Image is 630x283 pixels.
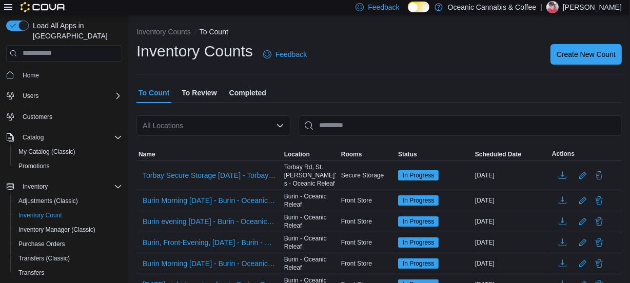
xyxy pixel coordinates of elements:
[14,146,122,158] span: My Catalog (Classic)
[143,258,276,269] span: Burin Morning [DATE] - Burin - Oceanic Releaf
[2,109,126,124] button: Customers
[18,90,122,102] span: Users
[29,21,122,41] span: Load All Apps in [GEOGRAPHIC_DATA]
[14,224,122,236] span: Inventory Manager (Classic)
[18,254,70,262] span: Transfers (Classic)
[14,160,122,172] span: Promotions
[473,236,550,249] div: [DATE]
[550,44,622,65] button: Create New Count
[339,194,396,207] div: Front Store
[577,214,589,229] button: Edit count details
[339,236,396,249] div: Front Store
[552,150,575,158] span: Actions
[14,160,54,172] a: Promotions
[200,28,228,36] button: To Count
[403,196,434,205] span: In Progress
[10,223,126,237] button: Inventory Manager (Classic)
[18,180,52,193] button: Inventory
[577,193,589,208] button: Edit count details
[284,255,337,272] span: Burin - Oceanic Releaf
[18,180,122,193] span: Inventory
[139,235,280,250] button: Burin, Front-Evening, [DATE] - Burin - Oceanic Releaf
[139,214,280,229] button: Burin evening [DATE] - Burin - Oceanic Releaf - Recount - Recount - Recount
[14,224,100,236] a: Inventory Manager (Classic)
[18,131,48,144] button: Catalog
[473,169,550,181] div: [DATE]
[139,256,280,271] button: Burin Morning [DATE] - Burin - Oceanic Releaf
[14,252,74,265] a: Transfers (Classic)
[403,259,434,268] span: In Progress
[18,69,122,82] span: Home
[136,41,253,62] h1: Inventory Counts
[403,171,434,180] span: In Progress
[284,150,310,158] span: Location
[229,83,266,103] span: Completed
[473,215,550,228] div: [DATE]
[143,237,276,248] span: Burin, Front-Evening, [DATE] - Burin - Oceanic Releaf
[398,170,439,180] span: In Progress
[14,195,82,207] a: Adjustments (Classic)
[563,1,622,13] p: [PERSON_NAME]
[10,194,126,208] button: Adjustments (Classic)
[18,162,50,170] span: Promotions
[403,217,434,226] span: In Progress
[2,89,126,103] button: Users
[18,131,122,144] span: Catalog
[577,168,589,183] button: Edit count details
[341,150,362,158] span: Rooms
[14,146,80,158] a: My Catalog (Classic)
[368,2,399,12] span: Feedback
[396,148,473,160] button: Status
[136,27,622,39] nav: An example of EuiBreadcrumbs
[139,150,155,158] span: Name
[10,208,126,223] button: Inventory Count
[14,267,48,279] a: Transfers
[139,168,280,183] button: Torbay Secure Storage [DATE] - Torbay Rd, [GEOGRAPHIC_DATA][PERSON_NAME] - Oceanic Releaf
[398,258,439,269] span: In Progress
[23,183,48,191] span: Inventory
[143,170,276,180] span: Torbay Secure Storage [DATE] - Torbay Rd, [GEOGRAPHIC_DATA][PERSON_NAME] - Oceanic Releaf
[14,195,122,207] span: Adjustments (Classic)
[10,251,126,266] button: Transfers (Classic)
[18,110,122,123] span: Customers
[473,148,550,160] button: Scheduled Date
[339,215,396,228] div: Front Store
[398,216,439,227] span: In Progress
[10,266,126,280] button: Transfers
[475,150,521,158] span: Scheduled Date
[282,148,339,160] button: Location
[14,252,122,265] span: Transfers (Classic)
[276,122,284,130] button: Open list of options
[2,130,126,145] button: Catalog
[136,28,191,36] button: Inventory Counts
[259,44,311,65] a: Feedback
[23,113,52,121] span: Customers
[593,169,605,181] button: Delete
[182,83,216,103] span: To Review
[593,194,605,207] button: Delete
[18,240,65,248] span: Purchase Orders
[473,257,550,270] div: [DATE]
[398,195,439,206] span: In Progress
[473,194,550,207] div: [DATE]
[139,83,169,103] span: To Count
[143,195,276,206] span: Burin Morning [DATE] - Burin - Oceanic Releaf
[2,68,126,83] button: Home
[593,236,605,249] button: Delete
[23,71,39,79] span: Home
[21,2,66,12] img: Cova
[339,169,396,181] div: Secure Storage
[14,238,122,250] span: Purchase Orders
[540,1,542,13] p: |
[593,257,605,270] button: Delete
[14,209,122,221] span: Inventory Count
[408,2,429,12] input: Dark Mode
[10,159,126,173] button: Promotions
[23,92,38,100] span: Users
[577,235,589,250] button: Edit count details
[14,267,122,279] span: Transfers
[139,193,280,208] button: Burin Morning [DATE] - Burin - Oceanic Releaf
[299,115,622,136] input: This is a search bar. After typing your query, hit enter to filter the results lower in the page.
[14,209,66,221] a: Inventory Count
